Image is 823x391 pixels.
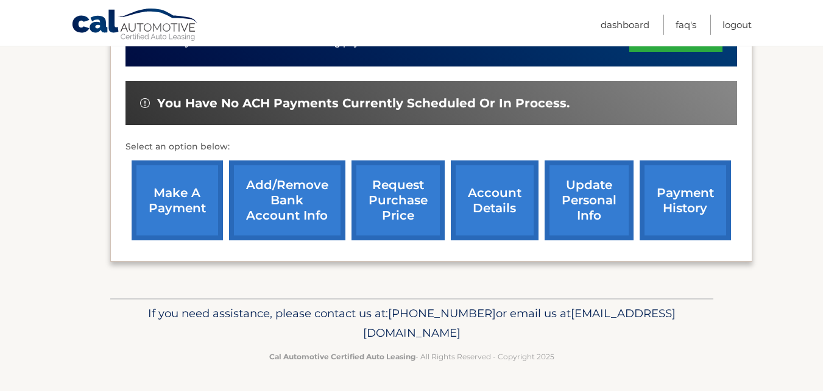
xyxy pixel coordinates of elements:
a: update personal info [545,160,634,240]
span: [EMAIL_ADDRESS][DOMAIN_NAME] [363,306,676,340]
p: - All Rights Reserved - Copyright 2025 [118,350,705,363]
span: You have no ACH payments currently scheduled or in process. [157,96,570,111]
a: Add/Remove bank account info [229,160,345,240]
a: make a payment [132,160,223,240]
a: request purchase price [351,160,445,240]
a: Logout [722,15,752,35]
strong: Cal Automotive Certified Auto Leasing [269,352,415,361]
p: If you need assistance, please contact us at: or email us at [118,304,705,343]
span: [PHONE_NUMBER] [388,306,496,320]
p: Select an option below: [125,140,737,154]
a: Cal Automotive [71,8,199,43]
a: account details [451,160,539,240]
a: payment history [640,160,731,240]
a: FAQ's [676,15,696,35]
a: Dashboard [601,15,649,35]
img: alert-white.svg [140,98,150,108]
